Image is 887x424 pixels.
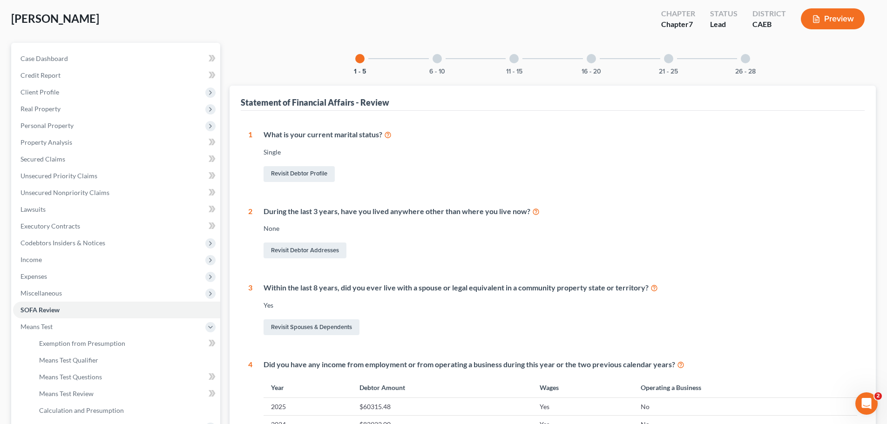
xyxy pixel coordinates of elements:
span: Lawsuits [20,205,46,213]
button: 6 - 10 [429,68,445,75]
button: 16 - 20 [582,68,601,75]
span: 2 [874,392,882,400]
th: Debtor Amount [352,377,532,397]
th: Wages [532,377,633,397]
div: CAEB [752,19,786,30]
div: Did you have any income from employment or from operating a business during this year or the two ... [264,359,857,370]
iframe: Intercom live chat [855,392,878,415]
a: Credit Report [13,67,220,84]
span: Means Test Questions [39,373,102,381]
span: Means Test Review [39,390,94,397]
div: None [264,224,857,233]
a: Property Analysis [13,134,220,151]
a: Calculation and Presumption [32,402,220,419]
span: Executory Contracts [20,222,80,230]
a: Means Test Qualifier [32,352,220,369]
span: Miscellaneous [20,289,62,297]
span: 7 [689,20,693,28]
a: Means Test Questions [32,369,220,385]
td: Yes [532,398,633,416]
button: 1 - 5 [354,68,366,75]
div: 1 [248,129,252,184]
span: Real Property [20,105,61,113]
span: Credit Report [20,71,61,79]
div: Status [710,8,738,19]
span: SOFA Review [20,306,60,314]
div: 3 [248,283,252,337]
a: Exemption from Presumption [32,335,220,352]
button: 26 - 28 [735,68,756,75]
div: District [752,8,786,19]
button: 21 - 25 [659,68,678,75]
a: Executory Contracts [13,218,220,235]
a: SOFA Review [13,302,220,318]
button: Preview [801,8,865,29]
span: Secured Claims [20,155,65,163]
span: Unsecured Priority Claims [20,172,97,180]
div: Chapter [661,8,695,19]
span: Client Profile [20,88,59,96]
th: Operating a Business [633,377,857,397]
div: During the last 3 years, have you lived anywhere other than where you live now? [264,206,857,217]
a: Unsecured Priority Claims [13,168,220,184]
td: $60315.48 [352,398,532,416]
th: Year [264,377,352,397]
span: Income [20,256,42,263]
a: Lawsuits [13,201,220,218]
a: Secured Claims [13,151,220,168]
button: 11 - 15 [506,68,522,75]
span: Means Test Qualifier [39,356,98,364]
span: Expenses [20,272,47,280]
div: Statement of Financial Affairs - Review [241,97,389,108]
div: Lead [710,19,738,30]
div: Yes [264,301,857,310]
td: No [633,398,857,416]
span: Codebtors Insiders & Notices [20,239,105,247]
span: Property Analysis [20,138,72,146]
span: Calculation and Presumption [39,406,124,414]
span: Exemption from Presumption [39,339,125,347]
div: What is your current marital status? [264,129,857,140]
a: Unsecured Nonpriority Claims [13,184,220,201]
a: Revisit Debtor Addresses [264,242,346,258]
div: Single [264,148,857,157]
a: Revisit Debtor Profile [264,166,335,182]
span: [PERSON_NAME] [11,12,99,25]
a: Revisit Spouses & Dependents [264,319,359,335]
span: Case Dashboard [20,54,68,62]
span: Personal Property [20,121,74,129]
span: Unsecured Nonpriority Claims [20,188,109,196]
div: 2 [248,206,252,261]
td: 2025 [264,398,352,416]
a: Case Dashboard [13,50,220,67]
a: Means Test Review [32,385,220,402]
span: Means Test [20,323,53,330]
div: Within the last 8 years, did you ever live with a spouse or legal equivalent in a community prope... [264,283,857,293]
div: Chapter [661,19,695,30]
